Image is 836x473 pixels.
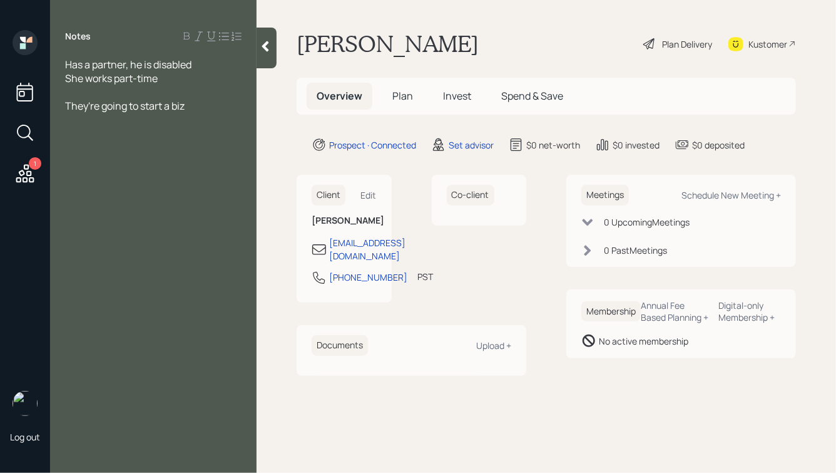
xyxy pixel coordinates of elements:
[613,138,660,152] div: $0 invested
[317,89,362,103] span: Overview
[312,185,345,205] h6: Client
[392,89,413,103] span: Plan
[681,189,781,201] div: Schedule New Meeting +
[526,138,580,152] div: $0 net-worth
[312,216,377,226] h6: [PERSON_NAME]
[312,335,368,356] h6: Documents
[65,71,158,85] span: She works part-time
[65,58,191,71] span: Has a partner, he is disabled
[329,271,407,284] div: [PHONE_NUMBER]
[581,301,641,322] h6: Membership
[29,157,41,170] div: 1
[65,99,185,113] span: They're going to start a biz
[719,299,781,323] div: Digital-only Membership +
[13,391,38,416] img: hunter_neumayer.jpg
[662,38,712,51] div: Plan Delivery
[329,236,405,262] div: [EMAIL_ADDRESS][DOMAIN_NAME]
[417,270,433,283] div: PST
[361,189,377,201] div: Edit
[443,89,471,103] span: Invest
[10,431,40,443] div: Log out
[599,335,688,348] div: No active membership
[449,138,494,152] div: Set advisor
[447,185,494,205] h6: Co-client
[581,185,629,205] h6: Meetings
[692,138,745,152] div: $0 deposited
[604,216,690,229] div: 0 Upcoming Meeting s
[748,38,787,51] div: Kustomer
[297,30,479,58] h1: [PERSON_NAME]
[501,89,563,103] span: Spend & Save
[476,340,511,351] div: Upload +
[329,138,416,152] div: Prospect · Connected
[65,30,91,43] label: Notes
[604,244,667,257] div: 0 Past Meeting s
[641,299,709,323] div: Annual Fee Based Planning +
